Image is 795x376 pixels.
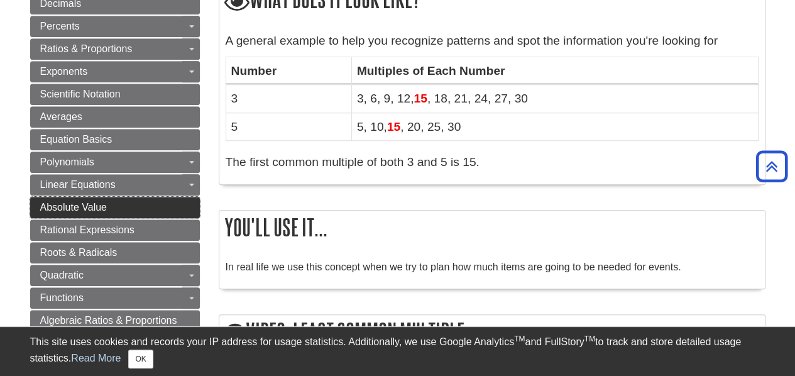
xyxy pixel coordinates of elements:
[351,85,758,113] td: 3, 6, 9, 12, , 18, 21, 24, 27, 30
[226,32,759,50] p: A general example to help you recognize patterns and spot the information you're looking for
[226,113,351,140] td: 5
[40,247,118,258] span: Roots & Radicals
[514,335,525,343] sup: TM
[30,219,200,241] a: Rational Expressions
[414,92,427,105] strong: 15
[30,265,200,286] a: Quadratic
[226,85,351,113] td: 3
[226,262,681,272] span: In real life we use this concept when we try to plan how much items are going to be needed for ev...
[30,287,200,309] a: Functions
[30,310,200,331] a: Algebraic Ratios & Proportions
[226,57,351,84] th: Number
[40,292,84,303] span: Functions
[30,106,200,128] a: Averages
[128,350,153,368] button: Close
[351,57,758,84] th: Multiples of Each Number
[40,43,133,54] span: Ratios & Proportions
[40,202,107,213] span: Absolute Value
[71,353,121,363] a: Read More
[30,129,200,150] a: Equation Basics
[40,157,94,167] span: Polynomials
[40,224,134,235] span: Rational Expressions
[30,84,200,105] a: Scientific Notation
[30,38,200,60] a: Ratios & Proportions
[226,153,759,172] p: The first common multiple of both 3 and 5 is 15.
[30,242,200,263] a: Roots & Radicals
[584,335,595,343] sup: TM
[30,174,200,196] a: Linear Equations
[30,152,200,173] a: Polynomials
[30,197,200,218] a: Absolute Value
[40,66,88,77] span: Exponents
[30,61,200,82] a: Exponents
[40,134,112,145] span: Equation Basics
[40,315,177,326] span: Algebraic Ratios & Proportions
[40,21,80,31] span: Percents
[40,89,121,99] span: Scientific Notation
[30,335,765,368] div: This site uses cookies and records your IP address for usage statistics. Additionally, we use Goo...
[40,270,84,280] span: Quadratic
[387,120,400,133] strong: 15
[219,211,765,244] h2: You'll use it...
[40,179,116,190] span: Linear Equations
[40,111,82,122] span: Averages
[351,113,758,140] td: 5, 10, , 20, 25, 30
[219,315,765,351] h2: Video: Least Common Multiple
[30,16,200,37] a: Percents
[752,158,792,175] a: Back to Top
